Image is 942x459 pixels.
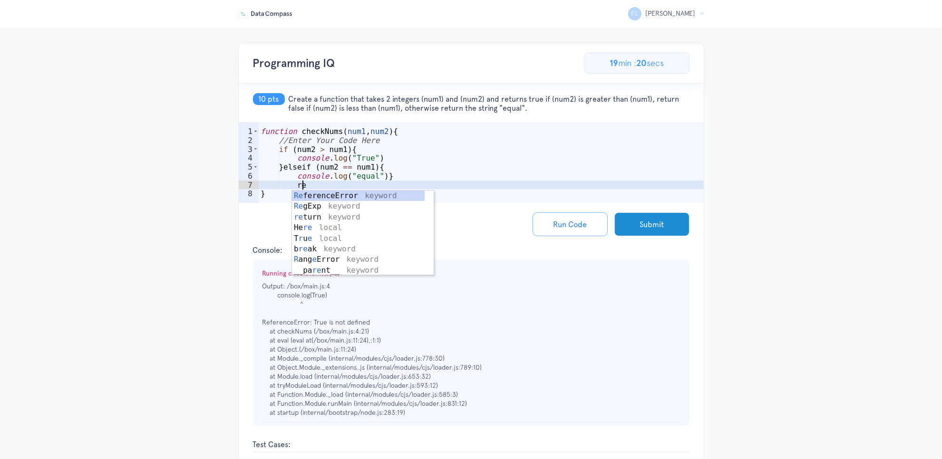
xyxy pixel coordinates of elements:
img: DataCompassLogo [238,9,292,19]
h5: Running checkNums(5, 8) [262,270,680,277]
button: Submit [614,212,690,236]
span: [PERSON_NAME] [646,10,696,17]
span: Create a function that takes 2 integers (num1) and (num2) and returns true if (num2) is greater t... [289,95,690,113]
div: 8 [239,189,259,198]
span: 20 [637,58,647,68]
div: 1 [239,127,259,136]
button: Run Code [533,212,608,236]
div: 7 [239,181,259,190]
div: 6 [239,172,259,181]
div: 4 [239,153,259,163]
button: FL [PERSON_NAME] [628,7,704,20]
h3: Programming IQ [253,57,335,69]
anonymous: :1:1) at Object. [262,336,482,416]
div: 2 [239,136,259,145]
p: min : secs [585,53,690,74]
p: Output: /box/main.js:4 console.log(True) ^ ReferenceError: True is not defined at checkNums (/box... [262,282,680,417]
span: Test Cases: [253,440,690,452]
span: 10 pts [253,93,285,105]
anonymous: (/box/main.js:11:24), [262,336,482,416]
div: 3 [239,145,259,154]
span: Console: [253,246,690,255]
span: FL [628,7,641,20]
span: 19 [610,58,619,68]
div: 5 [239,163,259,172]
